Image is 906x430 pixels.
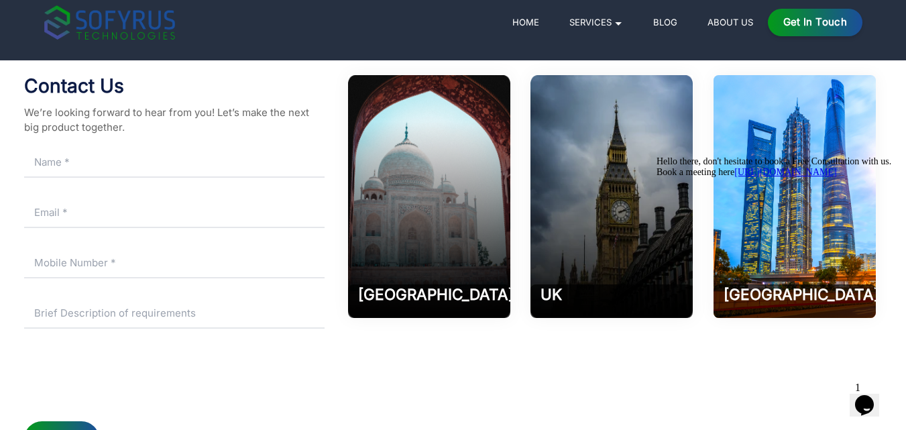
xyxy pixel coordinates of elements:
span: Hello there, don't hesitate to book a Free Consultation with us. Book a meeting here [5,5,240,26]
a: Get in Touch [768,9,862,36]
a: [URL][DOMAIN_NAME] [83,16,185,26]
h2: [GEOGRAPHIC_DATA] [358,284,500,305]
input: Name * [24,148,325,178]
input: Email * [24,198,325,228]
input: Mobile Number * [24,248,325,278]
a: About Us [702,14,758,30]
img: Software Development Company in UK [530,75,693,319]
iframe: chat widget [850,376,893,417]
a: Blog [648,14,682,30]
p: We’re looking forward to hear from you! Let’s make the next big product together. [24,105,325,136]
img: sofyrus [44,5,175,40]
input: Brief Description of requirements [24,299,325,329]
div: Hello there, don't hesitate to book a Free Consultation with us.Book a meeting here[URL][DOMAIN_N... [5,5,247,27]
iframe: reCAPTCHA [24,349,228,401]
a: Home [507,14,544,30]
a: Services 🞃 [564,14,628,30]
iframe: chat widget [651,151,893,370]
h2: Contact Us [24,75,325,98]
img: Software Development Company in Aligarh [348,75,510,319]
img: Software Development Company in Riyadh [714,75,876,319]
h2: UK [541,284,683,305]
